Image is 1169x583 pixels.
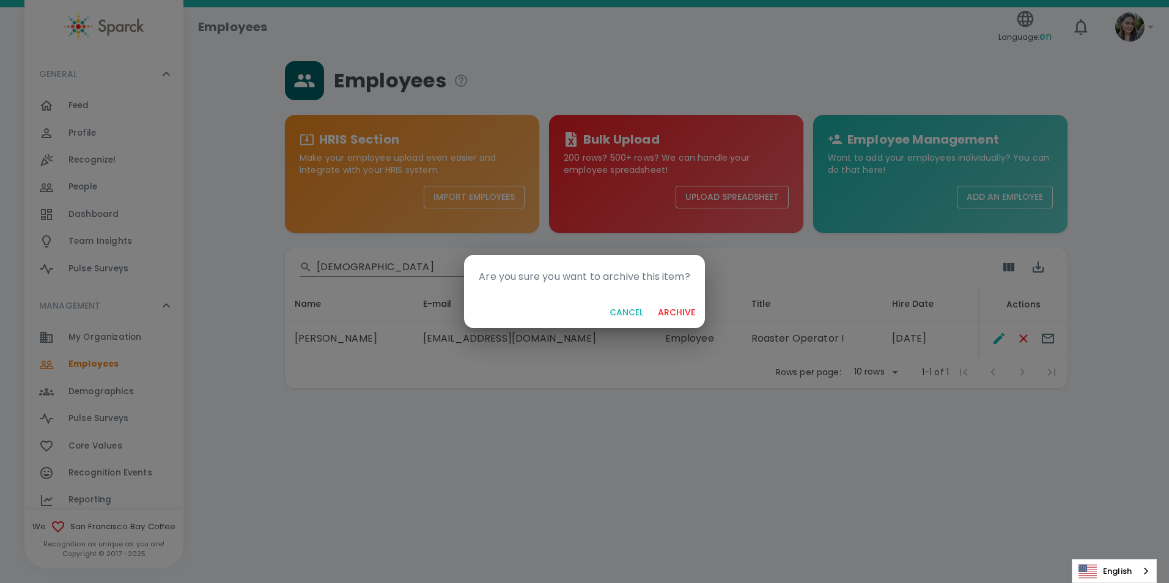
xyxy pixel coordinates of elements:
a: English [1072,560,1156,582]
aside: Language selected: English [1072,559,1157,583]
button: Cancel [605,301,648,324]
div: Language [1072,559,1157,583]
p: Are you sure you want to archive this item? [479,269,690,284]
button: archive [653,301,700,324]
